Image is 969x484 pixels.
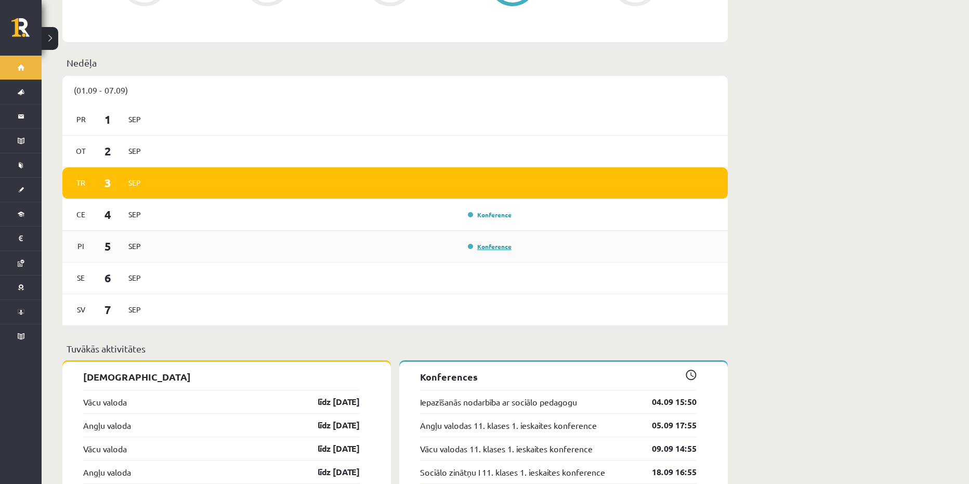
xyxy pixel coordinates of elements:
[299,466,360,478] a: līdz [DATE]
[83,396,127,408] a: Vācu valoda
[92,206,124,223] span: 4
[83,370,360,384] p: [DEMOGRAPHIC_DATA]
[92,301,124,318] span: 7
[468,242,512,251] a: Konference
[70,143,92,159] span: Ot
[636,466,697,478] a: 18.09 16:55
[70,206,92,223] span: Ce
[67,56,724,70] p: Nedēļa
[70,238,92,254] span: Pi
[92,269,124,286] span: 6
[124,270,146,286] span: Sep
[70,302,92,318] span: Sv
[420,419,597,431] a: Angļu valodas 11. klases 1. ieskaites konference
[67,342,724,356] p: Tuvākās aktivitātes
[70,111,92,127] span: Pr
[636,396,697,408] a: 04.09 15:50
[70,175,92,191] span: Tr
[83,442,127,455] a: Vācu valoda
[124,175,146,191] span: Sep
[299,442,360,455] a: līdz [DATE]
[299,396,360,408] a: līdz [DATE]
[124,143,146,159] span: Sep
[636,442,697,455] a: 09.09 14:55
[420,442,593,455] a: Vācu valodas 11. klases 1. ieskaites konference
[124,238,146,254] span: Sep
[420,396,577,408] a: Iepazīšanās nodarbība ar sociālo pedagogu
[92,174,124,191] span: 3
[70,270,92,286] span: Se
[92,142,124,160] span: 2
[299,419,360,431] a: līdz [DATE]
[83,466,131,478] a: Angļu valoda
[62,76,728,104] div: (01.09 - 07.09)
[420,466,605,478] a: Sociālo zinātņu I 11. klases 1. ieskaites konference
[124,302,146,318] span: Sep
[420,370,697,384] p: Konferences
[124,206,146,223] span: Sep
[92,238,124,255] span: 5
[636,419,697,431] a: 05.09 17:55
[11,18,42,44] a: Rīgas 1. Tālmācības vidusskola
[83,419,131,431] a: Angļu valoda
[124,111,146,127] span: Sep
[92,111,124,128] span: 1
[468,211,512,219] a: Konference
